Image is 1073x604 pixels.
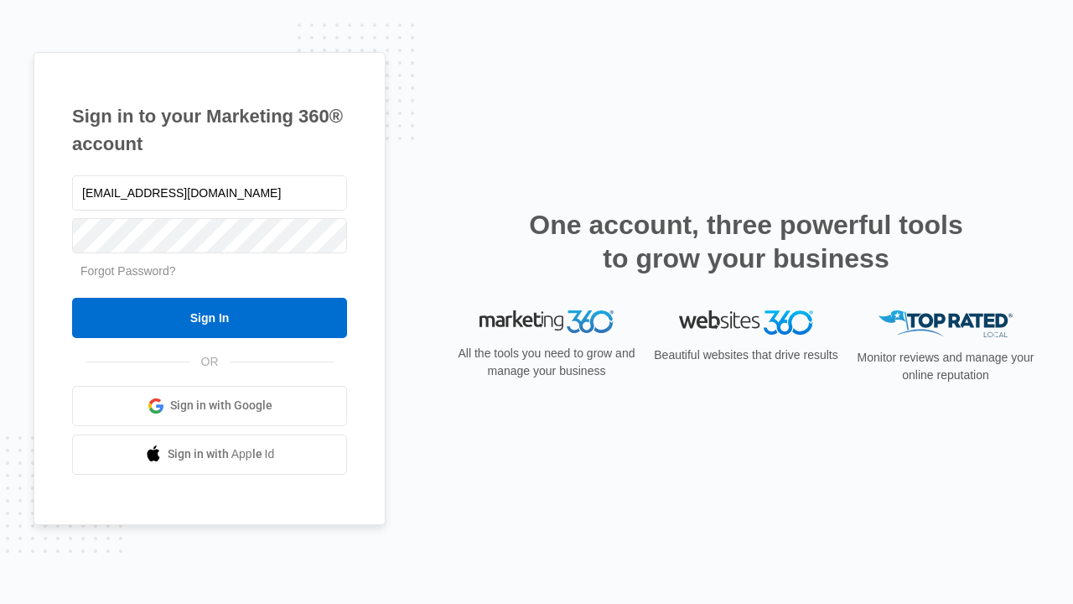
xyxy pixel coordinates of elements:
[72,386,347,426] a: Sign in with Google
[679,310,813,335] img: Websites 360
[479,310,614,334] img: Marketing 360
[80,264,176,278] a: Forgot Password?
[72,102,347,158] h1: Sign in to your Marketing 360® account
[72,298,347,338] input: Sign In
[852,349,1039,384] p: Monitor reviews and manage your online reputation
[168,445,275,463] span: Sign in with Apple Id
[189,353,231,371] span: OR
[524,208,968,275] h2: One account, three powerful tools to grow your business
[72,435,347,475] a: Sign in with Apple Id
[652,346,840,364] p: Beautiful websites that drive results
[170,397,272,414] span: Sign in with Google
[879,310,1013,338] img: Top Rated Local
[72,175,347,211] input: Email
[453,345,640,380] p: All the tools you need to grow and manage your business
